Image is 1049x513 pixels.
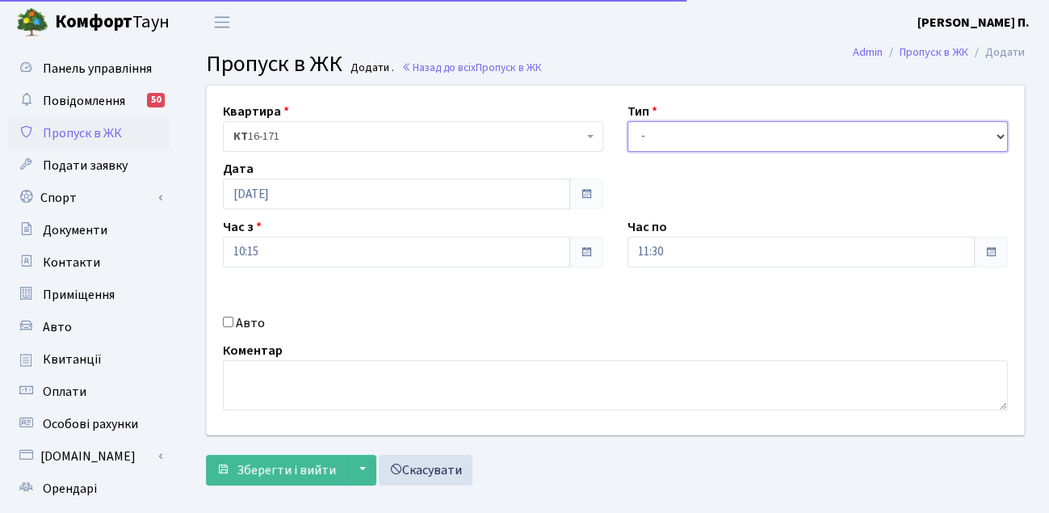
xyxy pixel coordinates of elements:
label: Тип [627,102,657,121]
a: Авто [8,311,170,343]
a: [DOMAIN_NAME] [8,440,170,473]
a: Квитанції [8,343,170,376]
span: Оплати [43,383,86,401]
span: Документи [43,221,107,239]
a: Admin [853,44,883,61]
a: Пропуск в ЖК [900,44,968,61]
a: Повідомлення50 [8,85,170,117]
button: Переключити навігацію [202,9,242,36]
a: Оплати [8,376,170,408]
a: Панель управління [8,53,170,85]
span: Особові рахунки [43,415,138,433]
span: Подати заявку [43,157,128,175]
a: Скасувати [379,455,472,486]
button: Зберегти і вийти [206,455,346,486]
div: 50 [147,93,165,107]
span: Зберегти і вийти [237,461,336,479]
span: Приміщення [43,286,115,304]
a: Орендарі [8,473,170,505]
a: Подати заявку [8,149,170,182]
a: Контакти [8,246,170,279]
label: Коментар [223,341,283,360]
b: КТ [233,128,248,145]
label: Дата [223,159,254,179]
label: Квартира [223,102,289,121]
span: <b>КТ</b>&nbsp;&nbsp;&nbsp;&nbsp;16-171 [233,128,583,145]
b: Комфорт [55,9,132,35]
b: [PERSON_NAME] П. [917,14,1030,32]
span: Орендарі [43,480,97,498]
span: Пропуск в ЖК [476,60,542,75]
img: logo.png [16,6,48,39]
span: Авто [43,318,72,336]
small: Додати . [347,61,394,75]
a: Спорт [8,182,170,214]
label: Час з [223,217,262,237]
span: Квитанції [43,351,102,368]
span: Таун [55,9,170,36]
label: Час по [627,217,667,237]
a: Назад до всіхПропуск в ЖК [401,60,542,75]
span: Повідомлення [43,92,125,110]
a: Пропуск в ЖК [8,117,170,149]
li: Додати [968,44,1025,61]
span: Контакти [43,254,100,271]
nav: breadcrumb [829,36,1049,69]
span: <b>КТ</b>&nbsp;&nbsp;&nbsp;&nbsp;16-171 [223,121,603,152]
span: Панель управління [43,60,152,78]
a: [PERSON_NAME] П. [917,13,1030,32]
a: Особові рахунки [8,408,170,440]
label: Авто [236,313,265,333]
a: Приміщення [8,279,170,311]
span: Пропуск в ЖК [206,48,342,80]
span: Пропуск в ЖК [43,124,122,142]
a: Документи [8,214,170,246]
